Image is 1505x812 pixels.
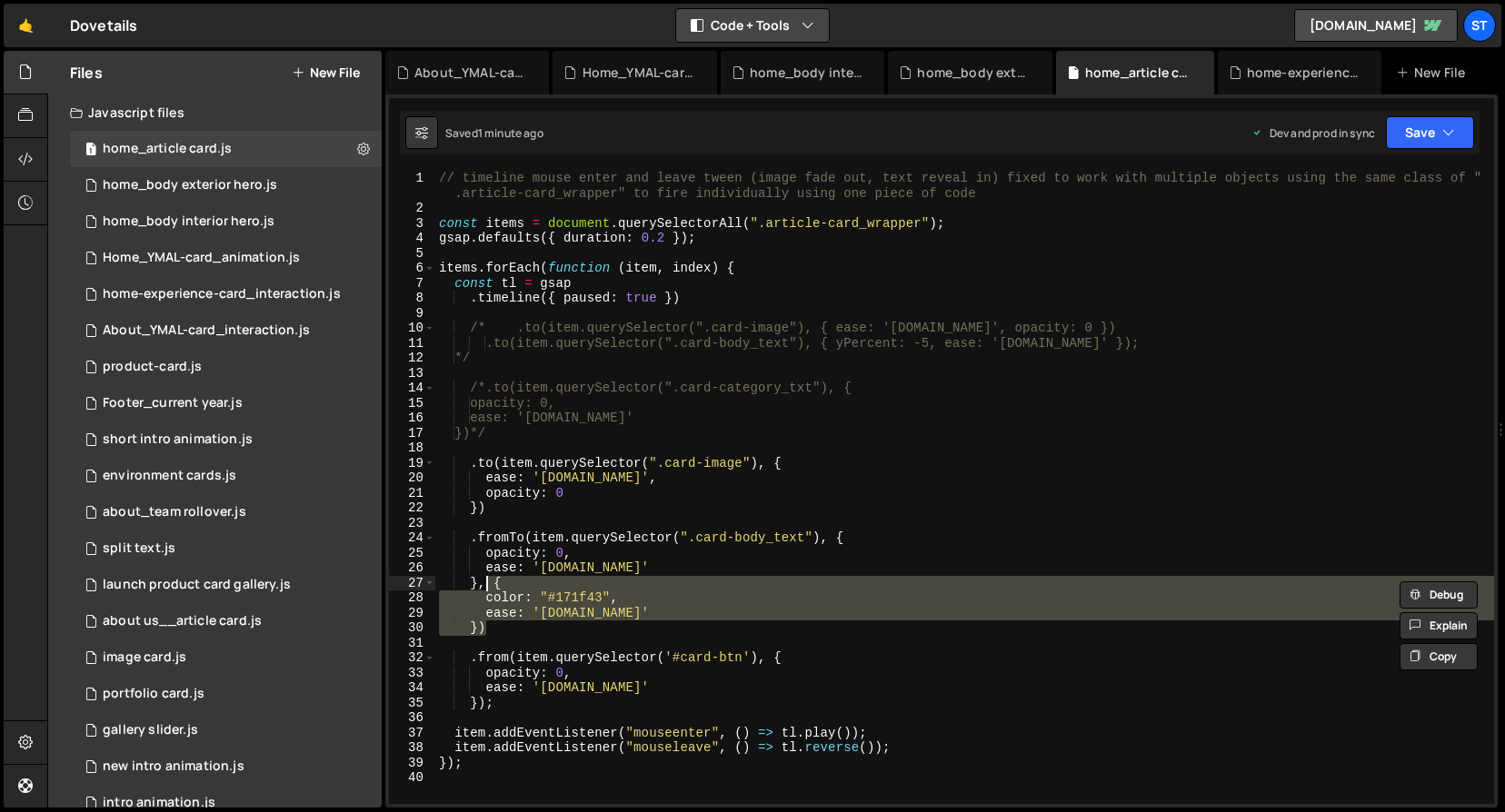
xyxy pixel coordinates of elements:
div: home_article card.js [70,131,382,167]
div: about us__article card.js [70,603,382,639]
div: 26 [389,560,435,576]
div: 13 [389,366,435,381]
div: about_team rollover.js [103,504,246,520]
div: 4 [389,231,435,246]
div: 7 [389,276,435,292]
div: home_body exterior hero.js [917,64,1030,82]
div: 31 [389,636,435,651]
div: launch product card gallery.js [103,577,291,593]
div: Home_YMAL-card_animation.js [103,250,300,266]
div: New File [1396,64,1472,82]
div: about us__article card.js [103,613,262,629]
div: 22 [389,500,435,516]
div: home_body exterior hero.js [103,177,277,193]
div: 17 [389,426,435,441]
div: product-card.js [103,359,202,375]
div: Home_YMAL-card_animation.js [583,64,695,82]
div: 23 [389,516,435,531]
div: home_body exterior hero.js [70,167,382,203]
div: 5 [389,246,435,262]
button: Save [1386,116,1474,149]
div: 1 [389,171,435,201]
div: home_article card.js [103,141,232,157]
div: new intro animation.js [103,758,244,775]
div: home_body interior hero.js [750,64,862,82]
div: 15113/39563.js [70,676,382,712]
div: 15113/42595.js [70,748,382,785]
button: Copy [1400,643,1478,670]
div: 8 [389,291,435,306]
div: 24 [389,530,435,546]
div: portfolio card.js [103,686,204,702]
div: Home_YMAL-card_animation.js [70,240,382,276]
div: image card.js [103,649,186,666]
div: short intro animation.js [103,431,253,448]
div: 1 minute ago [478,125,543,141]
div: 12 [389,351,435,366]
span: 1 [85,144,96,158]
div: About_YMAL-card_interaction.js [103,322,310,339]
a: 🤙 [4,4,48,47]
div: 39 [389,756,435,771]
div: About_YMAL-card_interaction.js [414,64,527,82]
div: 30 [389,620,435,636]
div: 16 [389,411,435,426]
div: 15113/39528.js [70,530,382,567]
button: Debug [1400,581,1478,609]
div: 15 [389,396,435,411]
div: Javascript files [48,94,382,131]
div: About_YMAL-card_interaction.js [70,312,382,349]
div: 15113/41064.js [70,712,382,748]
div: 34 [389,680,435,696]
div: 37 [389,726,435,741]
div: environment cards.js [103,468,236,484]
div: 29 [389,606,435,621]
div: about_team rollover.js [70,494,382,530]
button: Code + Tools [676,9,829,42]
div: home-experience-card_interaction.js [1247,64,1360,82]
div: intro animation.js [103,795,215,811]
div: 18 [389,441,435,456]
div: 15113/39522.js [70,458,382,494]
div: 36 [389,710,435,726]
div: Saved [445,125,543,141]
div: 2 [389,201,435,216]
button: New File [292,65,360,80]
div: split text.js [103,540,175,557]
a: [DOMAIN_NAME] [1294,9,1458,42]
div: 35 [389,696,435,711]
div: Dovetails [70,15,137,36]
div: 6 [389,261,435,276]
div: Footer_current year.js [70,385,382,421]
div: Dev and prod in sync [1251,125,1375,141]
div: 15113/39517.js [70,639,382,676]
div: 10 [389,321,435,336]
div: 40 [389,770,435,786]
div: home_body interior hero.js [70,203,382,240]
div: 3 [389,216,435,232]
div: 21 [389,486,435,501]
div: home_article card.js [1085,64,1192,82]
div: 15113/42276.js [70,567,382,603]
div: 15113/42183.js [70,349,382,385]
div: 28 [389,590,435,606]
div: home-experience-card_interaction.js [70,276,382,312]
div: 19 [389,456,435,471]
div: 33 [389,666,435,681]
div: Footer_current year.js [103,395,243,411]
a: St [1463,9,1496,42]
div: 11 [389,336,435,352]
div: 27 [389,576,435,591]
div: 14 [389,381,435,396]
div: 25 [389,546,435,561]
div: home_body interior hero.js [103,213,274,230]
div: home-experience-card_interaction.js [103,286,341,302]
div: gallery slider.js [103,722,198,738]
div: 9 [389,306,435,322]
div: 38 [389,740,435,756]
div: 15113/43395.js [70,421,382,458]
h2: Files [70,63,103,83]
div: 20 [389,470,435,486]
button: Explain [1400,612,1478,639]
